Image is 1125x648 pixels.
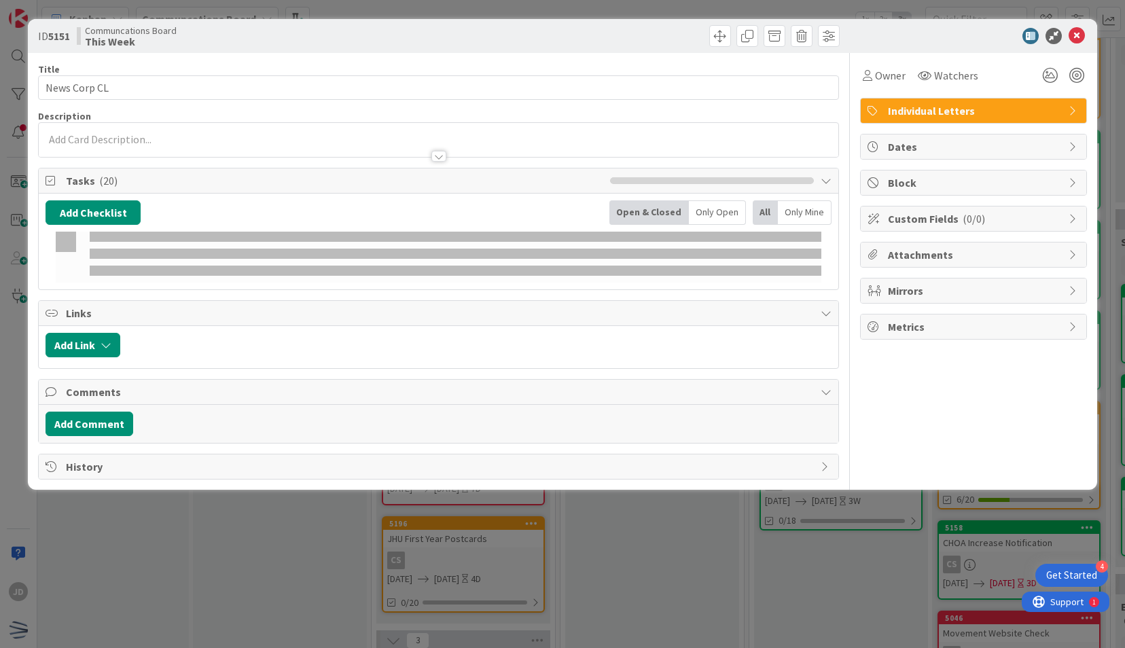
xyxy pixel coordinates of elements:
div: Get Started [1046,569,1097,582]
b: 5151 [48,29,70,43]
div: Only Mine [778,200,832,225]
div: 1 [71,5,74,16]
span: Tasks [66,173,603,189]
span: Metrics [888,319,1062,335]
button: Add Comment [46,412,133,436]
div: All [753,200,778,225]
span: Owner [875,67,906,84]
div: 4 [1096,560,1108,573]
div: Open Get Started checklist, remaining modules: 4 [1035,564,1108,587]
span: Support [29,2,62,18]
span: Links [66,305,813,321]
button: Add Checklist [46,200,141,225]
div: Open & Closed [609,200,689,225]
button: Add Link [46,333,120,357]
span: ( 20 ) [99,174,118,187]
span: Block [888,175,1062,191]
span: Attachments [888,247,1062,263]
span: Communcations Board [85,25,177,36]
span: Dates [888,139,1062,155]
span: Watchers [934,67,978,84]
span: Mirrors [888,283,1062,299]
span: Individual Letters [888,103,1062,119]
div: Only Open [689,200,746,225]
span: ID [38,28,70,44]
span: Comments [66,384,813,400]
input: type card name here... [38,75,838,100]
span: ( 0/0 ) [963,212,985,226]
b: This Week [85,36,177,47]
span: Description [38,110,91,122]
label: Title [38,63,60,75]
span: History [66,458,813,475]
span: Custom Fields [888,211,1062,227]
